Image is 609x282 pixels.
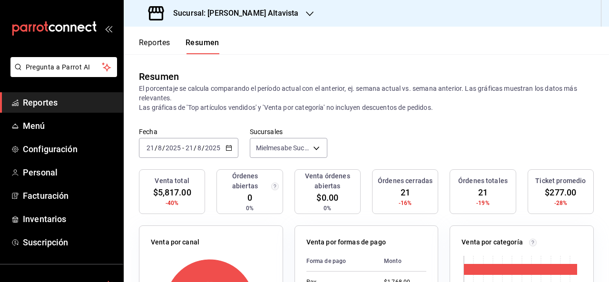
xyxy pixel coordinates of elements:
button: Pregunta a Parrot AI [10,57,117,77]
span: $0.00 [316,191,338,204]
span: Suscripción [23,236,116,249]
h3: Ticket promedio [535,176,586,186]
span: -16% [399,199,412,207]
p: El porcentaje se calcula comparando el período actual con el anterior, ej. semana actual vs. sema... [139,84,594,112]
span: 0 [247,191,252,204]
input: ---- [205,144,221,152]
button: Resumen [186,38,219,54]
span: -40% [166,199,179,207]
span: Menú [23,119,116,132]
span: / [162,144,165,152]
input: -- [157,144,162,152]
input: -- [146,144,155,152]
span: / [202,144,205,152]
label: Fecha [139,128,238,135]
span: 0% [324,204,331,213]
p: Venta por formas de pago [306,237,386,247]
th: Forma de pago [306,251,376,272]
p: Venta por canal [151,237,199,247]
div: navigation tabs [139,38,219,54]
span: Mielmesabe Suc Altavista [256,143,310,153]
span: Reportes [23,96,116,109]
a: Pregunta a Parrot AI [7,69,117,79]
span: - [182,144,184,152]
th: Monto [376,251,426,272]
span: Personal [23,166,116,179]
h3: Órdenes cerradas [378,176,432,186]
div: Resumen [139,69,179,84]
span: Pregunta a Parrot AI [26,62,102,72]
span: 0% [246,204,254,213]
span: $5,817.00 [153,186,191,199]
h3: Sucursal: [PERSON_NAME] Altavista [166,8,298,19]
input: -- [185,144,194,152]
h3: Venta total [155,176,189,186]
h3: Órdenes abiertas [221,171,269,191]
span: $277.00 [545,186,576,199]
span: -19% [476,199,490,207]
span: Facturación [23,189,116,202]
label: Sucursales [250,128,327,135]
span: Configuración [23,143,116,156]
h3: Órdenes totales [458,176,508,186]
span: 21 [401,186,410,199]
span: Inventarios [23,213,116,225]
h3: Venta órdenes abiertas [299,171,356,191]
p: Venta por categoría [462,237,523,247]
span: 21 [478,186,488,199]
button: open_drawer_menu [105,25,112,32]
span: -28% [554,199,568,207]
input: -- [197,144,202,152]
span: / [194,144,196,152]
input: ---- [165,144,181,152]
span: / [155,144,157,152]
button: Reportes [139,38,170,54]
